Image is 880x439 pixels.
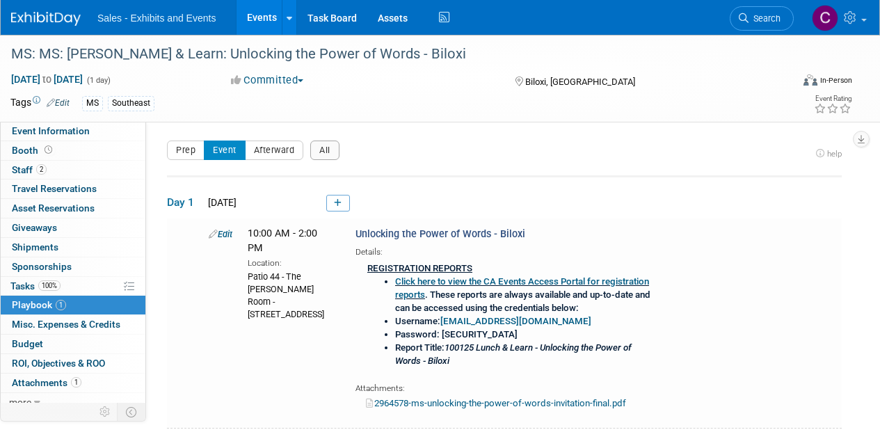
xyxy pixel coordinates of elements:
[803,74,817,86] img: Format-Inperson.png
[42,145,55,155] span: Booth not reserved yet
[1,122,145,141] a: Event Information
[1,257,145,276] a: Sponsorships
[525,77,635,87] span: Biloxi, [GEOGRAPHIC_DATA]
[1,374,145,392] a: Attachments1
[749,13,781,24] span: Search
[1,161,145,179] a: Staff2
[355,228,525,240] span: Unlocking the Power of Words - Biloxi
[1,199,145,218] a: Asset Reservations
[10,73,83,86] span: [DATE] [DATE]
[12,241,58,253] span: Shipments
[12,164,47,175] span: Staff
[56,300,66,310] span: 1
[1,335,145,353] a: Budget
[209,229,232,239] a: Edit
[395,342,632,366] i: 100125 Lunch & Learn - Unlocking the Power of Words - Biloxi
[248,228,317,253] span: 10:00 AM - 2:00 PM
[12,202,95,214] span: Asset Reservations
[355,242,658,258] div: Details:
[1,141,145,160] a: Booth
[204,141,246,160] button: Event
[310,141,339,160] button: All
[1,296,145,314] a: Playbook1
[9,397,31,408] span: more
[12,377,81,388] span: Attachments
[12,319,120,330] span: Misc. Expenses & Credits
[1,393,145,412] a: more
[12,222,57,233] span: Giveaways
[1,179,145,198] a: Travel Reservations
[12,183,97,194] span: Travel Reservations
[440,316,591,326] a: [EMAIL_ADDRESS][DOMAIN_NAME]
[814,95,851,102] div: Event Rating
[395,316,591,326] b: Username:
[729,72,852,93] div: Event Format
[1,315,145,334] a: Misc. Expenses & Credits
[10,280,61,292] span: Tasks
[1,277,145,296] a: Tasks100%
[812,5,838,31] img: Christine Lurz
[36,164,47,175] span: 2
[97,13,216,24] span: Sales - Exhibits and Events
[47,98,70,108] a: Edit
[395,342,632,366] b: Report Title:
[819,75,852,86] div: In-Person
[730,6,794,31] a: Search
[395,276,650,313] b: . These reports are always available and up-to-date and can be accessed using the credentials below:
[12,261,72,272] span: Sponsorships
[12,299,66,310] span: Playbook
[71,377,81,388] span: 1
[827,149,842,159] span: help
[395,276,649,300] a: Click here to view the CA Events Access Portal for registration reports
[108,96,154,111] div: Southeast
[12,145,55,156] span: Booth
[86,76,111,85] span: (1 day)
[1,354,145,373] a: ROI, Objectives & ROO
[11,12,81,26] img: ExhibitDay
[12,125,90,136] span: Event Information
[248,255,335,269] div: Location:
[367,263,472,273] u: REGISTRATION REPORTS
[82,96,103,111] div: MS
[226,73,309,88] button: Committed
[10,95,70,111] td: Tags
[355,381,658,394] div: Attachments:
[12,358,105,369] span: ROI, Objectives & ROO
[395,329,518,340] b: Password: [SECURITY_DATA]
[167,195,202,210] span: Day 1
[6,42,781,67] div: MS: MS: [PERSON_NAME] & Learn: Unlocking the Power of Words - Biloxi
[204,197,237,208] span: [DATE]
[1,238,145,257] a: Shipments
[40,74,54,85] span: to
[93,403,118,421] td: Personalize Event Tab Strip
[1,218,145,237] a: Giveaways
[118,403,146,421] td: Toggle Event Tabs
[366,398,626,408] a: 2964578-ms-unlocking-the-power-of-words-invitation-final.pdf
[12,338,43,349] span: Budget
[248,269,335,321] div: Patio 44 - The [PERSON_NAME] Room - [STREET_ADDRESS]
[167,141,205,160] button: Prep
[38,280,61,291] span: 100%
[245,141,304,160] button: Afterward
